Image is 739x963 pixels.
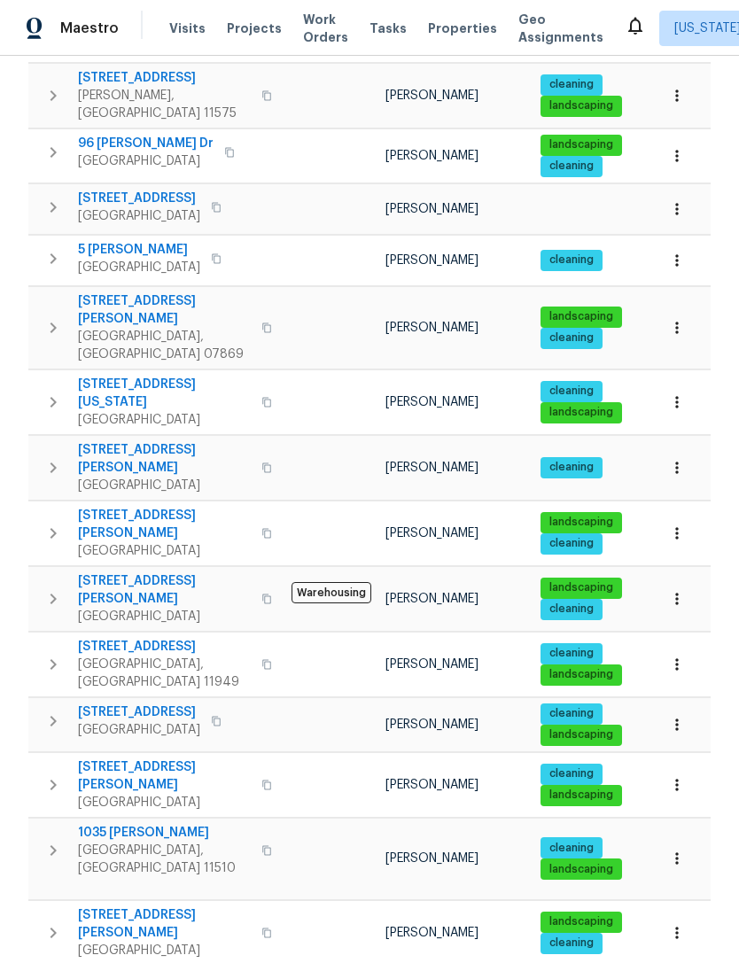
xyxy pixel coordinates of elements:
span: [PERSON_NAME], [GEOGRAPHIC_DATA] 11575 [78,87,251,122]
span: [GEOGRAPHIC_DATA] [78,542,251,560]
span: [GEOGRAPHIC_DATA] [78,608,251,625]
span: landscaping [542,580,620,595]
span: [GEOGRAPHIC_DATA] [78,942,251,959]
span: [STREET_ADDRESS][PERSON_NAME] [78,572,251,608]
span: cleaning [542,77,601,92]
span: landscaping [542,727,620,742]
span: [STREET_ADDRESS][PERSON_NAME] [78,507,251,542]
span: landscaping [542,405,620,420]
span: landscaping [542,98,620,113]
span: [GEOGRAPHIC_DATA] [78,411,251,429]
span: [STREET_ADDRESS][US_STATE] [78,376,251,411]
span: cleaning [542,841,601,856]
span: [PERSON_NAME] [385,254,478,267]
span: [STREET_ADDRESS][PERSON_NAME] [78,906,251,942]
span: Maestro [60,19,119,37]
span: [PERSON_NAME] [385,203,478,215]
span: cleaning [542,330,601,346]
span: [PERSON_NAME] [385,852,478,865]
span: Work Orders [303,11,348,46]
span: landscaping [542,862,620,877]
span: Visits [169,19,206,37]
span: landscaping [542,667,620,682]
span: landscaping [542,788,620,803]
span: cleaning [542,159,601,174]
span: landscaping [542,309,620,324]
span: [GEOGRAPHIC_DATA] [78,259,200,276]
span: [GEOGRAPHIC_DATA] [78,152,214,170]
span: [PERSON_NAME] [385,718,478,731]
span: landscaping [542,137,620,152]
span: [STREET_ADDRESS][PERSON_NAME] [78,758,251,794]
span: [PERSON_NAME] [385,779,478,791]
span: [GEOGRAPHIC_DATA], [GEOGRAPHIC_DATA] 07869 [78,328,251,363]
span: [STREET_ADDRESS][PERSON_NAME] [78,441,251,477]
span: cleaning [542,646,601,661]
span: landscaping [542,515,620,530]
span: Tasks [369,22,407,35]
span: [PERSON_NAME] [385,150,478,162]
span: [PERSON_NAME] [385,527,478,540]
span: [PERSON_NAME] [385,322,478,334]
span: cleaning [542,536,601,551]
span: cleaning [542,252,601,268]
span: cleaning [542,460,601,475]
span: 1035 [PERSON_NAME] [78,824,251,842]
span: [PERSON_NAME] [385,593,478,605]
span: [STREET_ADDRESS] [78,190,200,207]
span: 5 [PERSON_NAME] [78,241,200,259]
span: [STREET_ADDRESS] [78,69,251,87]
span: [PERSON_NAME] [385,927,478,939]
span: [PERSON_NAME] [385,396,478,408]
span: landscaping [542,914,620,929]
span: cleaning [542,384,601,399]
span: Warehousing [292,582,371,603]
span: Projects [227,19,282,37]
span: [GEOGRAPHIC_DATA], [GEOGRAPHIC_DATA] 11949 [78,656,251,691]
span: cleaning [542,936,601,951]
span: [GEOGRAPHIC_DATA] [78,721,200,739]
span: [PERSON_NAME] [385,89,478,102]
span: [STREET_ADDRESS] [78,638,251,656]
span: cleaning [542,602,601,617]
span: Geo Assignments [518,11,603,46]
span: [STREET_ADDRESS][PERSON_NAME] [78,292,251,328]
span: [STREET_ADDRESS] [78,703,200,721]
span: [PERSON_NAME] [385,462,478,474]
span: [GEOGRAPHIC_DATA], [GEOGRAPHIC_DATA] 11510 [78,842,251,877]
span: cleaning [542,766,601,781]
span: [PERSON_NAME] [385,658,478,671]
span: cleaning [542,706,601,721]
span: [GEOGRAPHIC_DATA] [78,794,251,812]
span: 96 [PERSON_NAME] Dr [78,135,214,152]
span: Properties [428,19,497,37]
span: [GEOGRAPHIC_DATA] [78,477,251,494]
span: [GEOGRAPHIC_DATA] [78,207,200,225]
